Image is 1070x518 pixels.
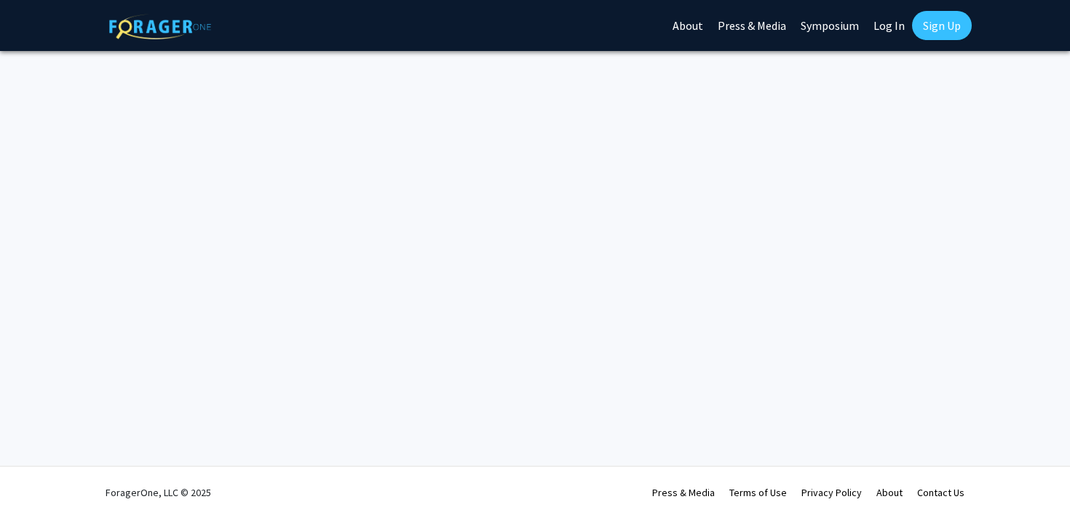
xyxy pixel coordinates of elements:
a: Contact Us [917,486,964,499]
a: About [876,486,903,499]
a: Sign Up [912,11,972,40]
a: Privacy Policy [801,486,862,499]
a: Press & Media [652,486,715,499]
a: Terms of Use [729,486,787,499]
div: ForagerOne, LLC © 2025 [106,467,211,518]
img: ForagerOne Logo [109,14,211,39]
